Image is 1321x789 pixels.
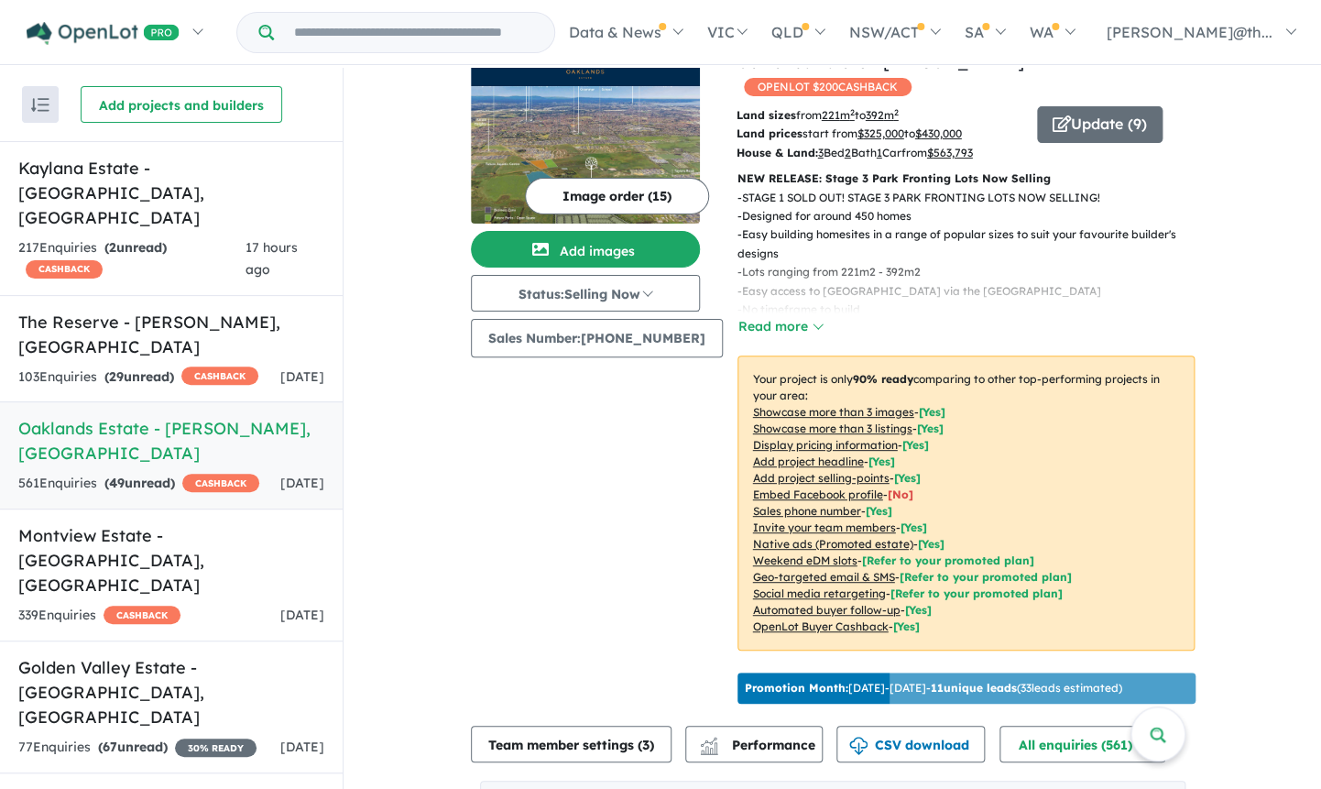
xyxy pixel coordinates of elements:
span: [DATE] [280,368,324,385]
img: bar-chart.svg [700,742,718,754]
button: Sales Number:[PHONE_NUMBER] [471,319,723,357]
span: [ Yes ] [894,471,921,485]
button: All enquiries (561) [999,726,1165,762]
h5: Golden Valley Estate - [GEOGRAPHIC_DATA] , [GEOGRAPHIC_DATA] [18,655,324,729]
strong: ( unread) [98,739,168,755]
div: 217 Enquir ies [18,237,246,281]
span: [ Yes ] [919,405,945,419]
span: Performance [703,737,815,753]
span: [Yes] [893,619,920,633]
span: [ Yes ] [868,455,895,468]
u: Automated buyer follow-up [753,603,901,617]
p: Your project is only comparing to other top-performing projects in your area: - - - - - - - - - -... [737,356,1195,651]
sup: 2 [894,107,899,117]
button: CSV download [836,726,985,762]
span: CASHBACK [181,367,258,385]
span: CASHBACK [26,260,103,279]
u: OpenLot Buyer Cashback [753,619,889,633]
sup: 2 [850,107,855,117]
p: - Easy building homesites in a range of popular sizes to suit your favourite builder's designs [737,225,1209,263]
span: CASHBACK [182,474,259,492]
p: - Lots ranging from 221m2 - 392m2 [737,263,1209,281]
u: Sales phone number [753,504,861,518]
u: Add project headline [753,455,864,468]
div: 339 Enquir ies [18,605,180,627]
h5: The Reserve - [PERSON_NAME] , [GEOGRAPHIC_DATA] [18,310,324,359]
b: 11 unique leads [931,681,1017,695]
u: Weekend eDM slots [753,553,857,567]
span: [Yes] [905,603,932,617]
strong: ( unread) [104,475,175,491]
span: [DATE] [280,607,324,623]
span: 2 [109,239,116,256]
input: Try estate name, suburb, builder or developer [278,13,551,52]
u: Native ads (Promoted estate) [753,537,913,551]
b: Land sizes [737,108,796,122]
span: [Refer to your promoted plan] [900,570,1072,584]
h5: Oaklands Estate - [PERSON_NAME] , [GEOGRAPHIC_DATA] [18,416,324,466]
p: - No timeframe to build [737,301,1209,319]
p: [DATE] - [DATE] - ( 33 leads estimated) [745,680,1122,696]
p: NEW RELEASE: Stage 3 Park Fronting Lots Now Selling [737,170,1195,188]
p: - Easy access to [GEOGRAPHIC_DATA] via the [GEOGRAPHIC_DATA] [737,282,1209,301]
button: Update (9) [1037,106,1163,143]
span: [Yes] [918,537,944,551]
u: 1 [877,146,882,159]
button: Team member settings (3) [471,726,671,762]
u: 392 m [866,108,899,122]
span: [PERSON_NAME]@th... [1107,23,1272,41]
h5: Montview Estate - [GEOGRAPHIC_DATA] , [GEOGRAPHIC_DATA] [18,523,324,597]
u: Invite your team members [753,521,896,534]
img: line-chart.svg [700,737,716,747]
span: [ Yes ] [902,438,929,452]
button: Add images [471,231,700,268]
div: 561 Enquir ies [18,473,259,495]
span: 30 % READY [175,739,257,757]
button: Status:Selling Now [471,275,700,312]
span: 3 [642,737,650,753]
span: [ No ] [888,488,913,501]
span: [ Yes ] [866,504,892,518]
span: 29 [109,368,124,385]
u: Showcase more than 3 images [753,405,914,419]
u: Showcase more than 3 listings [753,422,912,435]
span: 49 [109,475,125,491]
u: Social media retargeting [753,586,886,600]
u: Geo-targeted email & SMS [753,570,895,584]
button: Performance [685,726,823,762]
span: [ Yes ] [917,422,944,435]
b: 90 % ready [853,372,913,386]
img: Oaklands Estate - Bonnie Brook Logo [478,57,693,79]
img: Openlot PRO Logo White [27,22,180,45]
u: 3 [818,146,824,159]
u: 221 m [822,108,855,122]
span: [DATE] [280,475,324,491]
h5: Kaylana Estate - [GEOGRAPHIC_DATA] , [GEOGRAPHIC_DATA] [18,156,324,230]
span: to [904,126,962,140]
u: $ 563,793 [927,146,973,159]
span: [Refer to your promoted plan] [890,586,1063,600]
div: 103 Enquir ies [18,367,258,389]
span: CASHBACK [104,606,180,624]
b: House & Land: [737,146,818,159]
span: [ Yes ] [901,521,927,534]
span: 17 hours ago [246,239,298,278]
b: Promotion Month: [745,681,848,695]
u: Embed Facebook profile [753,488,883,501]
u: $ 430,000 [915,126,962,140]
button: Image order (15) [525,178,709,214]
a: Oaklands Estate - Bonnie Brook LogoOaklands Estate - Bonnie Brook [471,49,700,224]
u: 2 [845,146,851,159]
button: Read more [737,316,824,337]
p: Bed Bath Car from [737,144,1023,162]
span: [Refer to your promoted plan] [862,553,1034,567]
button: Add projects and builders [81,86,282,123]
p: start from [737,125,1023,143]
img: Oaklands Estate - Bonnie Brook [471,86,700,224]
b: Land prices [737,126,802,140]
span: OPENLOT $ 200 CASHBACK [744,78,912,96]
span: [DATE] [280,739,324,755]
img: download icon [849,737,868,755]
p: - Designed for around 450 homes [737,207,1209,225]
p: - STAGE 1 SOLD OUT! STAGE 3 PARK FRONTING LOTS NOW SELLING! [737,189,1209,207]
